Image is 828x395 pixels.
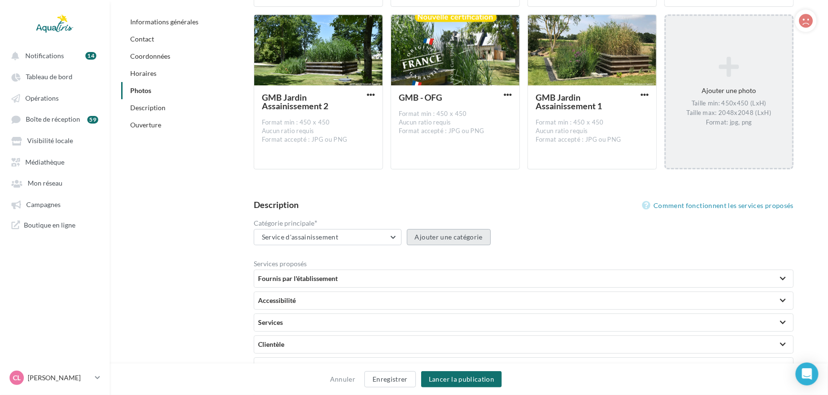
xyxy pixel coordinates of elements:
a: Coordonnées [130,52,170,60]
div: Format min : 450 x 450 [399,110,512,118]
a: Description [130,104,166,112]
a: CL [PERSON_NAME] [8,369,102,387]
div: GMB Jardin Assainissement 1 [536,93,617,110]
div: GMB Jardin Assainissement 2 [262,93,343,110]
a: Tableau de bord [6,68,104,85]
div: Clientèle [258,340,789,349]
button: Annuler [326,374,359,385]
div: Aucun ratio requis [262,127,375,135]
a: Ouverture [130,121,161,129]
div: Fournis par l'établissement [258,274,789,283]
div: Format accepté : JPG ou PNG [262,135,375,144]
span: Opérations [25,94,59,102]
span: Médiathèque [25,158,64,166]
div: Format accepté : JPG ou PNG [536,135,649,144]
span: Notifications [25,52,64,60]
p: [PERSON_NAME] [28,373,91,383]
div: 59 [87,116,98,124]
div: Format min : 450 x 450 [536,118,649,127]
span: Tableau de bord [26,73,72,81]
a: Contact [130,35,154,43]
label: Services proposés [254,260,794,267]
span: CL [13,373,21,383]
a: Boutique en ligne [6,217,104,233]
a: Mon réseau [6,174,104,191]
div: Accessibilité [258,296,789,305]
button: Notifications 14 [6,47,100,64]
div: Aucun ratio requis [399,118,512,127]
span: Visibilité locale [27,137,73,145]
label: Catégorie principale [254,219,566,227]
button: Service d'assainissement [254,229,402,245]
a: Boîte de réception 59 [6,110,104,128]
div: Format min : 450 x 450 [262,118,375,127]
div: Aucun ratio requis [536,127,649,135]
button: Lancer la publication [421,371,502,387]
a: Comment fonctionnent les services proposés [642,200,794,211]
div: Services [258,318,789,327]
div: Services disponibles [258,362,789,371]
a: Médiathèque [6,153,104,170]
div: GMB - OFG [399,93,480,102]
button: Enregistrer [364,371,416,387]
span: Boutique en ligne [24,220,75,229]
div: Format accepté : JPG ou PNG [399,127,512,135]
span: Mon réseau [28,179,62,187]
span: Service d'assainissement [262,233,338,241]
a: Visibilité locale [6,132,104,149]
a: Photos [130,86,151,94]
span: Boîte de réception [26,115,80,124]
button: Ajouter une catégorie [407,229,491,245]
a: Opérations [6,89,104,106]
a: Campagnes [6,196,104,213]
a: Informations générales [130,18,198,26]
div: Description [254,200,299,209]
a: Horaires [130,69,156,77]
span: Campagnes [26,200,61,208]
div: 14 [85,52,96,60]
div: Open Intercom Messenger [796,363,818,385]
